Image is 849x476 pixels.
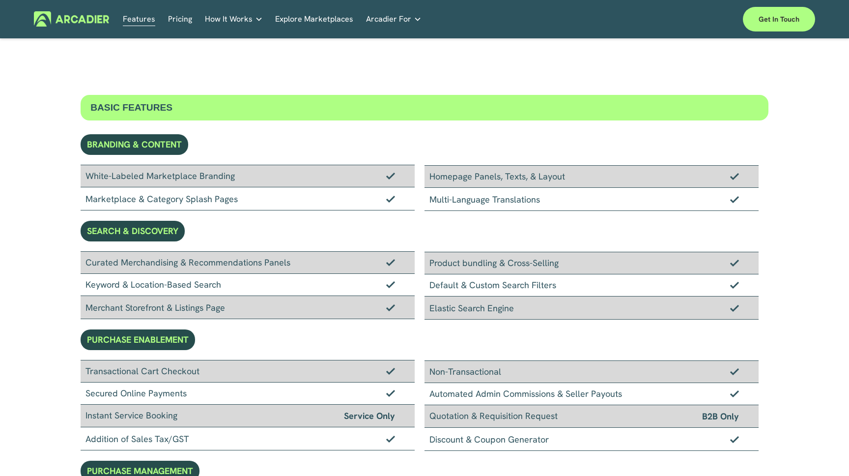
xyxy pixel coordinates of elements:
[386,367,395,374] img: Checkmark
[386,172,395,179] img: Checkmark
[730,281,739,288] img: Checkmark
[81,95,768,120] div: BASIC FEATURES
[123,11,155,27] a: Features
[386,389,395,396] img: Checkmark
[730,390,739,397] img: Checkmark
[81,296,415,319] div: Merchant Storefront & Listings Page
[424,383,759,405] div: Automated Admin Commissions & Seller Payouts
[366,11,422,27] a: folder dropdown
[81,383,415,405] div: Secured Online Payments
[424,274,759,297] div: Default & Custom Search Filters
[386,435,395,442] img: Checkmark
[386,259,395,266] img: Checkmark
[730,196,739,203] img: Checkmark
[730,173,739,179] img: Checkmark
[81,134,188,155] div: BRANDING & CONTENT
[424,165,759,188] div: Homepage Panels, Texts, & Layout
[730,259,739,266] img: Checkmark
[81,405,415,427] div: Instant Service Booking
[702,409,739,423] span: B2B Only
[81,274,415,296] div: Keyword & Location-Based Search
[205,12,253,26] span: How It Works
[81,360,415,383] div: Transactional Cart Checkout
[34,11,109,27] img: Arcadier
[424,297,759,320] div: Elastic Search Engine
[344,409,395,423] span: Service Only
[386,195,395,202] img: Checkmark
[275,11,353,27] a: Explore Marketplaces
[730,436,739,443] img: Checkmark
[366,12,411,26] span: Arcadier For
[81,427,415,450] div: Addition of Sales Tax/GST
[81,251,415,274] div: Curated Merchandising & Recommendations Panels
[424,360,759,383] div: Non-Transactional
[81,165,415,187] div: White-Labeled Marketplace Branding
[81,221,185,241] div: SEARCH & DISCOVERY
[743,7,815,31] a: Get in touch
[81,329,195,350] div: PURCHASE ENABLEMENT
[168,11,192,27] a: Pricing
[386,281,395,288] img: Checkmark
[730,304,739,311] img: Checkmark
[81,187,415,210] div: Marketplace & Category Splash Pages
[205,11,263,27] a: folder dropdown
[424,428,759,451] div: Discount & Coupon Generator
[424,188,759,211] div: Multi-Language Translations
[424,405,759,428] div: Quotation & Requisition Request
[386,304,395,311] img: Checkmark
[730,368,739,375] img: Checkmark
[424,252,759,274] div: Product bundling & Cross-Selling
